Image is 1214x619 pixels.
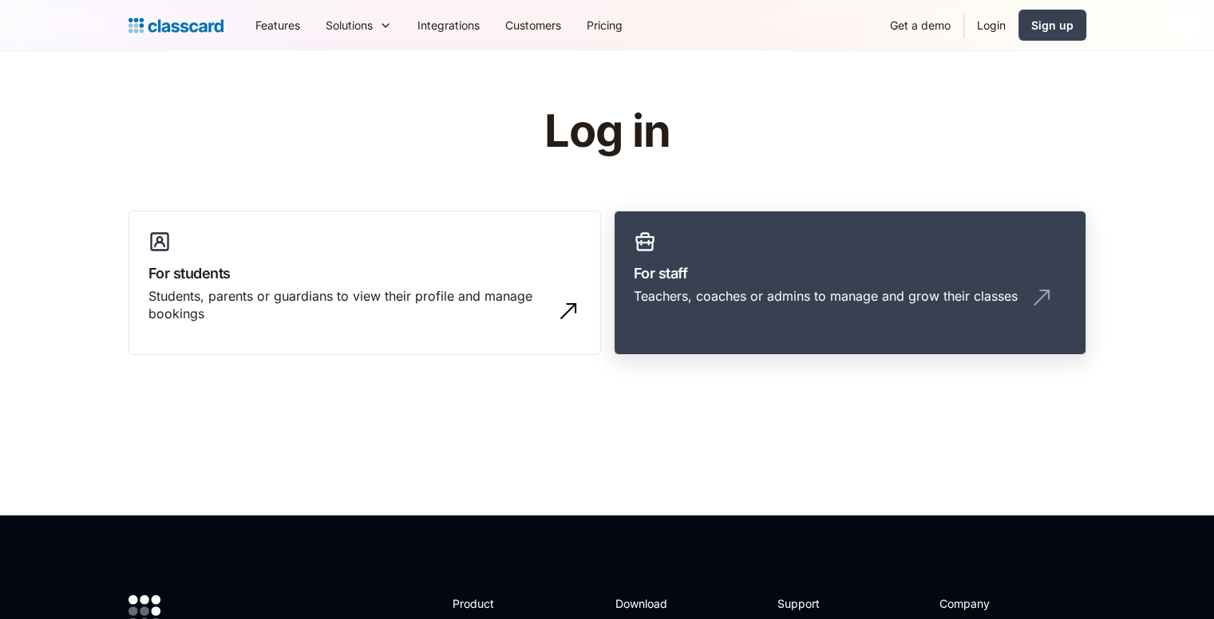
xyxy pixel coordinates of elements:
[148,262,581,284] h3: For students
[634,262,1066,284] h3: For staff
[453,595,538,612] h2: Product
[939,595,1046,612] h2: Company
[148,287,549,323] div: Students, parents or guardians to view their profile and manage bookings
[1018,10,1086,41] a: Sign up
[354,107,860,156] h1: Log in
[129,211,601,356] a: For studentsStudents, parents or guardians to view their profile and manage bookings
[615,595,680,612] h2: Download
[574,7,635,43] a: Pricing
[129,14,223,37] a: Logo
[614,211,1086,356] a: For staffTeachers, coaches or admins to manage and grow their classes
[634,287,1018,305] div: Teachers, coaches or admins to manage and grow their classes
[1031,17,1074,34] div: Sign up
[405,7,492,43] a: Integrations
[326,17,373,34] div: Solutions
[243,7,313,43] a: Features
[777,595,842,612] h2: Support
[492,7,574,43] a: Customers
[877,7,963,43] a: Get a demo
[313,7,405,43] div: Solutions
[964,7,1018,43] a: Login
